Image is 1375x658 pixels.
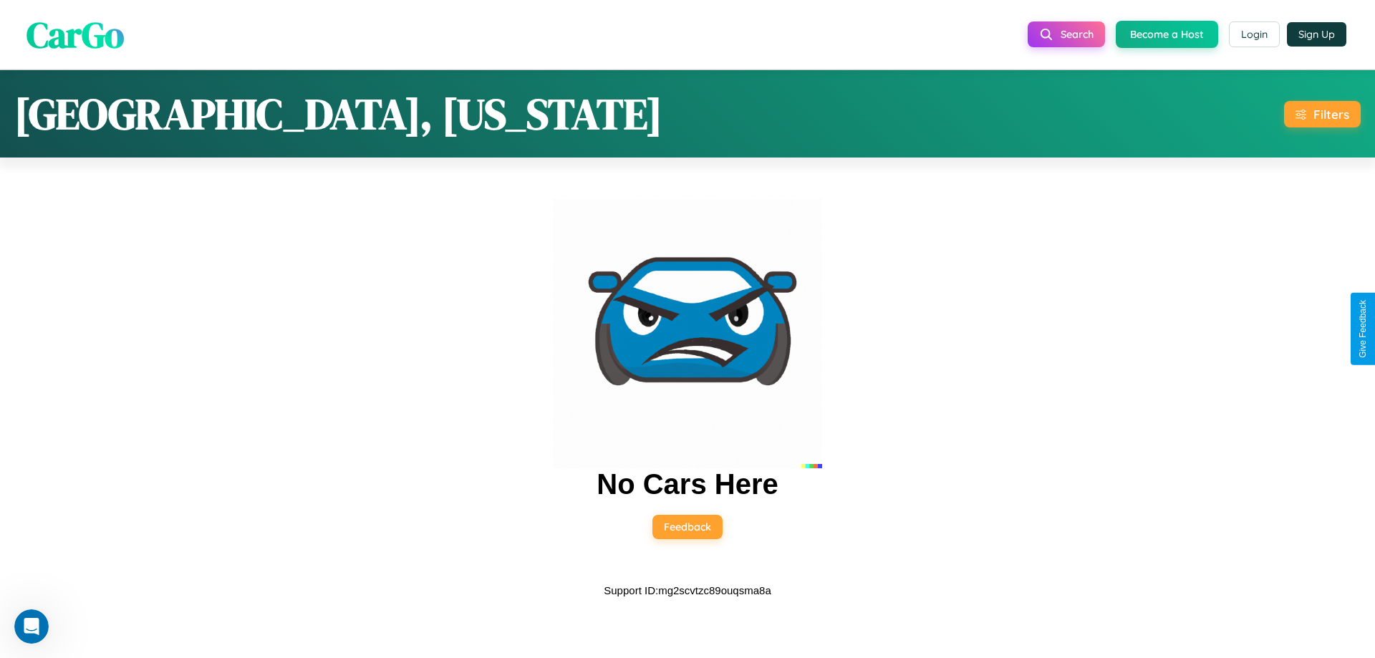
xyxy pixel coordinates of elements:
button: Login [1229,21,1280,47]
span: CarGo [26,9,124,59]
span: Search [1061,28,1094,41]
div: Filters [1313,107,1349,122]
button: Become a Host [1116,21,1218,48]
div: Give Feedback [1358,300,1368,358]
h1: [GEOGRAPHIC_DATA], [US_STATE] [14,84,662,143]
p: Support ID: mg2scvtzc89ouqsma8a [604,581,771,600]
button: Sign Up [1287,22,1346,47]
iframe: Intercom live chat [14,609,49,644]
button: Search [1028,21,1105,47]
h2: No Cars Here [597,468,778,500]
button: Filters [1284,101,1361,127]
img: car [553,199,822,468]
button: Feedback [652,515,723,539]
